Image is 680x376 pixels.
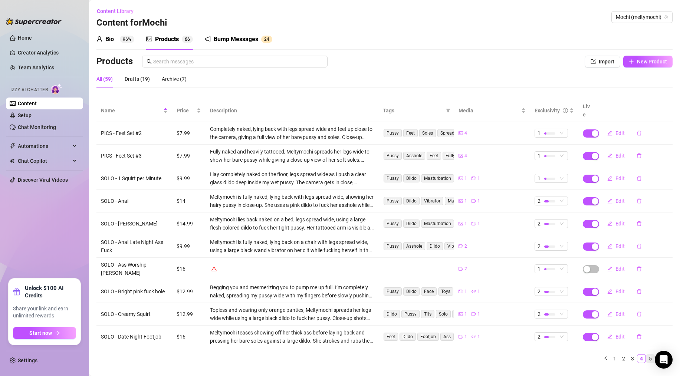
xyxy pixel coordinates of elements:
td: PICS - Feet Set #3 [96,145,172,167]
button: delete [631,218,648,230]
span: Tags [383,106,443,115]
a: Setup [18,112,32,118]
sup: 66 [182,36,193,43]
span: Vibrator [421,197,443,205]
span: edit [607,244,612,249]
td: SOLO - [PERSON_NAME] [96,212,172,235]
button: Edit [601,240,631,252]
span: edit [607,311,612,317]
td: $16 [172,258,206,280]
span: filter [446,108,450,113]
span: edit [607,221,612,226]
li: 5 [646,354,655,363]
div: Begging you and mesmerizing you to pump me up full. I’m completely naked, spreading my pussy wide... [210,283,374,300]
div: Exclusivity [535,106,560,115]
span: 1 [464,288,467,295]
td: $7.99 [172,145,206,167]
span: picture [459,312,463,316]
span: 1 [477,333,480,340]
span: delete [637,221,642,226]
button: delete [631,286,648,297]
span: 1 [464,333,467,340]
span: delete [637,176,642,181]
span: Vibrator [444,242,467,250]
span: 1 [538,174,541,182]
span: Pussy [401,310,420,318]
button: Edit [601,218,631,230]
span: Dildo [400,333,416,341]
strong: Unlock $100 AI Credits [25,284,76,299]
span: Face [421,287,437,296]
span: 1 [464,198,467,205]
span: Tits [421,310,434,318]
td: $12.99 [172,303,206,326]
span: 6 [187,37,190,42]
span: Asshole [403,242,425,250]
span: Media [459,106,519,115]
span: 6 [185,37,187,42]
button: Edit [601,263,631,275]
span: Asshole [403,152,425,160]
button: delete [631,331,648,343]
button: delete [631,308,648,320]
span: delete [637,311,642,317]
span: Edit [615,266,625,272]
span: plus [629,59,634,64]
span: Izzy AI Chatter [10,86,48,93]
button: Start nowarrow-right [13,327,76,339]
div: Open Intercom Messenger [655,351,673,369]
span: 2 [464,243,467,250]
li: 4 [637,354,646,363]
div: Bio [105,35,114,44]
h3: Products [96,56,133,67]
span: Chat Copilot [18,155,70,167]
span: info-circle [563,108,568,113]
span: 1 [538,129,541,137]
span: 2 [538,287,541,296]
span: Import [599,59,614,65]
span: Mochi (meltymochi) [616,11,668,23]
button: delete [631,127,648,139]
span: delete [637,266,642,271]
span: 1 [477,220,480,227]
button: delete [631,195,648,207]
span: video-camera [472,199,476,203]
span: 1 [464,175,467,182]
li: 2 [619,354,628,363]
span: video-camera [472,312,476,316]
input: Search messages [153,57,323,66]
span: picture [459,176,463,181]
span: Pussy [384,174,402,182]
span: arrow-right [55,330,60,336]
span: Masturbation [445,197,478,205]
span: Dildo [403,174,420,182]
div: Archive (7) [162,75,187,83]
img: AI Chatter [51,83,62,94]
span: 2 [538,197,541,205]
th: Live [578,99,597,122]
span: Edit [615,311,625,317]
span: Share your link and earn unlimited rewards [13,305,76,320]
div: Bump Messages [214,35,258,44]
span: video-camera [472,176,476,181]
span: 2 [538,220,541,228]
span: 1 [477,175,480,182]
span: Pussy [384,242,402,250]
img: Chat Copilot [10,158,14,164]
a: Discover Viral Videos [18,177,68,183]
span: Edit [615,288,625,294]
td: SOLO - 1 Squirt per Minute [96,167,172,190]
span: Edit [615,221,625,227]
th: Name [96,99,172,122]
span: Edit [615,175,625,181]
span: 1 [538,265,541,273]
button: delete [631,263,648,275]
span: Edit [615,243,625,249]
span: video-camera [459,334,463,339]
span: 1 [464,220,467,227]
span: 2 [464,265,467,273]
span: 4 [464,152,467,159]
span: Feet [403,129,418,137]
span: delete [637,244,642,249]
span: Feet [384,333,398,341]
